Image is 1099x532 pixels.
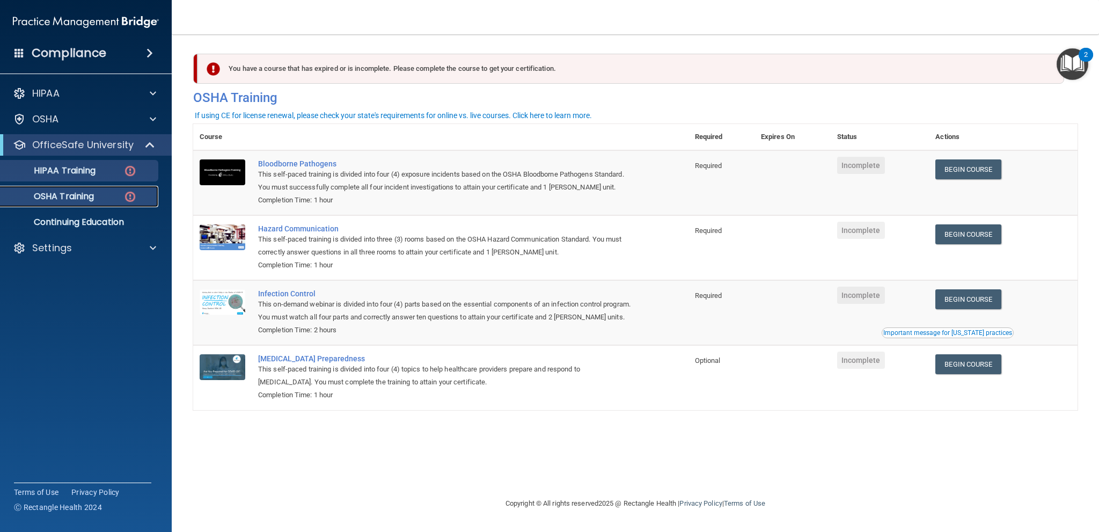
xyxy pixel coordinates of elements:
[837,222,885,239] span: Incomplete
[258,363,635,389] div: This self-paced training is divided into four (4) topics to help healthcare providers prepare and...
[258,289,635,298] a: Infection Control
[258,354,635,363] a: [MEDICAL_DATA] Preparedness
[883,330,1012,336] div: Important message for [US_STATE] practices
[13,113,156,126] a: OSHA
[71,487,120,498] a: Privacy Policy
[258,259,635,272] div: Completion Time: 1 hour
[207,62,220,76] img: exclamation-circle-solid-danger.72ef9ffc.png
[935,289,1001,309] a: Begin Course
[13,87,156,100] a: HIPAA
[14,487,58,498] a: Terms of Use
[7,191,94,202] p: OSHA Training
[195,112,592,119] div: If using CE for license renewal, please check your state's requirements for online vs. live cours...
[258,233,635,259] div: This self-paced training is divided into three (3) rooms based on the OSHA Hazard Communication S...
[258,324,635,337] div: Completion Time: 2 hours
[32,139,134,151] p: OfficeSafe University
[439,486,831,521] div: Copyright © All rights reserved 2025 @ Rectangle Health | |
[258,159,635,168] a: Bloodborne Pathogens
[837,157,885,174] span: Incomplete
[258,224,635,233] a: Hazard Communication
[1084,55,1088,69] div: 2
[695,291,722,300] span: Required
[935,159,1001,179] a: Begin Course
[837,352,885,369] span: Incomplete
[197,54,1064,84] div: You have a course that has expired or is incomplete. Please complete the course to get your certi...
[14,502,102,513] span: Ⓒ Rectangle Health 2024
[882,327,1014,338] button: Read this if you are a dental practitioner in the state of CA
[13,139,156,151] a: OfficeSafe University
[935,224,1001,244] a: Begin Course
[688,124,754,150] th: Required
[258,389,635,402] div: Completion Time: 1 hour
[258,298,635,324] div: This on-demand webinar is divided into four (4) parts based on the essential components of an inf...
[193,124,252,150] th: Course
[32,113,59,126] p: OSHA
[831,124,929,150] th: Status
[32,87,60,100] p: HIPAA
[695,356,721,365] span: Optional
[193,90,1078,105] h4: OSHA Training
[193,110,594,121] button: If using CE for license renewal, please check your state's requirements for online vs. live cours...
[7,165,96,176] p: HIPAA Training
[679,499,722,507] a: Privacy Policy
[837,287,885,304] span: Incomplete
[13,11,159,33] img: PMB logo
[929,124,1078,150] th: Actions
[7,217,153,228] p: Continuing Education
[695,162,722,170] span: Required
[258,194,635,207] div: Completion Time: 1 hour
[914,456,1086,499] iframe: Drift Widget Chat Controller
[935,354,1001,374] a: Begin Course
[123,190,137,203] img: danger-circle.6113f641.png
[695,227,722,235] span: Required
[32,242,72,254] p: Settings
[724,499,765,507] a: Terms of Use
[1057,48,1088,80] button: Open Resource Center, 2 new notifications
[754,124,831,150] th: Expires On
[258,168,635,194] div: This self-paced training is divided into four (4) exposure incidents based on the OSHA Bloodborne...
[32,46,106,61] h4: Compliance
[13,242,156,254] a: Settings
[123,164,137,178] img: danger-circle.6113f641.png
